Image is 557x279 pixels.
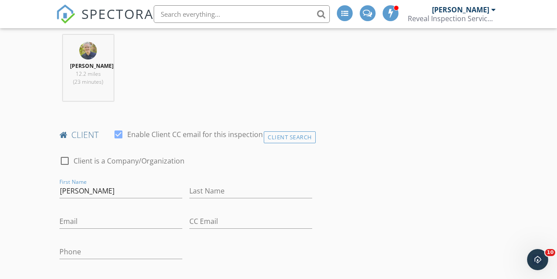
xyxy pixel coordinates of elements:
div: Client Search [264,131,316,143]
label: Enable Client CC email for this inspection [127,130,263,139]
span: 12.2 miles [76,70,101,78]
span: (23 minutes) [73,78,103,86]
label: Client is a Company/Organization [74,156,184,165]
input: Search everything... [154,5,330,23]
img: The Best Home Inspection Software - Spectora [56,4,75,24]
iframe: Intercom live chat [527,249,548,270]
strong: [PERSON_NAME] [70,62,114,70]
span: SPECTORA [81,4,154,23]
span: 10 [545,249,555,256]
img: tw_bio_picture_1.jpeg [79,42,97,60]
div: [PERSON_NAME] [432,5,489,14]
a: SPECTORA [56,12,154,30]
div: Reveal Inspection Services, LLC [408,14,496,23]
h4: client [59,129,312,141]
